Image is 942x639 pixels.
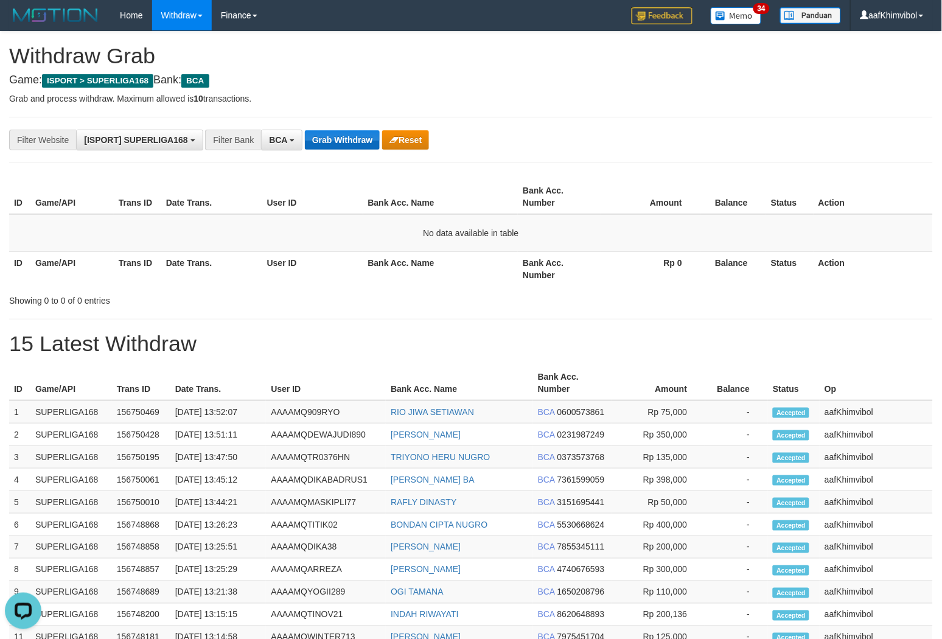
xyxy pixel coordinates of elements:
[601,180,700,214] th: Amount
[9,536,30,559] td: 7
[262,251,363,286] th: User ID
[632,7,693,24] img: Feedback.jpg
[773,543,809,553] span: Accepted
[612,400,706,424] td: Rp 75,000
[112,514,170,536] td: 156748868
[9,400,30,424] td: 1
[773,498,809,508] span: Accepted
[114,251,161,286] th: Trans ID
[612,559,706,581] td: Rp 300,000
[112,446,170,469] td: 156750195
[9,559,30,581] td: 8
[391,475,475,484] a: [PERSON_NAME] BA
[112,604,170,626] td: 156748200
[112,559,170,581] td: 156748857
[170,469,267,491] td: [DATE] 13:45:12
[363,251,518,286] th: Bank Acc. Name
[363,180,518,214] th: Bank Acc. Name
[30,251,114,286] th: Game/API
[557,542,605,552] span: Copy 7855345111 to clipboard
[391,610,458,620] a: INDAH RIWAYATI
[612,604,706,626] td: Rp 200,136
[773,430,809,441] span: Accepted
[9,180,30,214] th: ID
[538,565,555,574] span: BCA
[557,497,605,507] span: Copy 3151695441 to clipboard
[84,135,187,145] span: [ISPORT] SUPERLIGA168
[705,469,768,491] td: -
[9,130,76,150] div: Filter Website
[391,565,461,574] a: [PERSON_NAME]
[773,408,809,418] span: Accepted
[161,180,262,214] th: Date Trans.
[266,491,386,514] td: AAAAMQMASKIPLI77
[705,536,768,559] td: -
[773,588,809,598] span: Accepted
[112,536,170,559] td: 156748858
[42,74,153,88] span: ISPORT > SUPERLIGA168
[820,424,933,446] td: aafKhimvibol
[170,514,267,536] td: [DATE] 13:26:23
[538,520,555,529] span: BCA
[820,400,933,424] td: aafKhimvibol
[194,94,203,103] strong: 10
[612,536,706,559] td: Rp 200,000
[112,366,170,400] th: Trans ID
[612,424,706,446] td: Rp 350,000
[533,366,612,400] th: Bank Acc. Number
[112,581,170,604] td: 156748689
[538,475,555,484] span: BCA
[557,430,605,439] span: Copy 0231987249 to clipboard
[112,491,170,514] td: 156750010
[205,130,261,150] div: Filter Bank
[391,587,444,597] a: OGI TAMANA
[557,520,605,529] span: Copy 5530668624 to clipboard
[9,424,30,446] td: 2
[382,130,429,150] button: Reset
[30,446,112,469] td: SUPERLIGA168
[700,180,766,214] th: Balance
[161,251,262,286] th: Date Trans.
[700,251,766,286] th: Balance
[269,135,287,145] span: BCA
[538,430,555,439] span: BCA
[9,74,933,86] h4: Game: Bank:
[261,130,302,150] button: BCA
[305,130,380,150] button: Grab Withdraw
[820,491,933,514] td: aafKhimvibol
[705,559,768,581] td: -
[170,491,267,514] td: [DATE] 13:44:21
[820,581,933,604] td: aafKhimvibol
[705,424,768,446] td: -
[112,400,170,424] td: 156750469
[30,424,112,446] td: SUPERLIGA168
[518,251,601,286] th: Bank Acc. Number
[266,400,386,424] td: AAAAMQ909RYO
[30,604,112,626] td: SUPERLIGA168
[9,446,30,469] td: 3
[705,514,768,536] td: -
[9,491,30,514] td: 5
[30,400,112,424] td: SUPERLIGA168
[9,332,933,356] h1: 15 Latest Withdraw
[612,514,706,536] td: Rp 400,000
[262,180,363,214] th: User ID
[170,604,267,626] td: [DATE] 13:15:15
[557,475,605,484] span: Copy 7361599059 to clipboard
[773,453,809,463] span: Accepted
[112,424,170,446] td: 156750428
[766,251,814,286] th: Status
[30,469,112,491] td: SUPERLIGA168
[538,587,555,597] span: BCA
[820,366,933,400] th: Op
[705,366,768,400] th: Balance
[814,251,933,286] th: Action
[814,180,933,214] th: Action
[114,180,161,214] th: Trans ID
[557,407,605,417] span: Copy 0600573861 to clipboard
[266,424,386,446] td: AAAAMQDEWAJUDI890
[538,497,555,507] span: BCA
[9,93,933,105] p: Grab and process withdraw. Maximum allowed is transactions.
[773,565,809,576] span: Accepted
[773,475,809,486] span: Accepted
